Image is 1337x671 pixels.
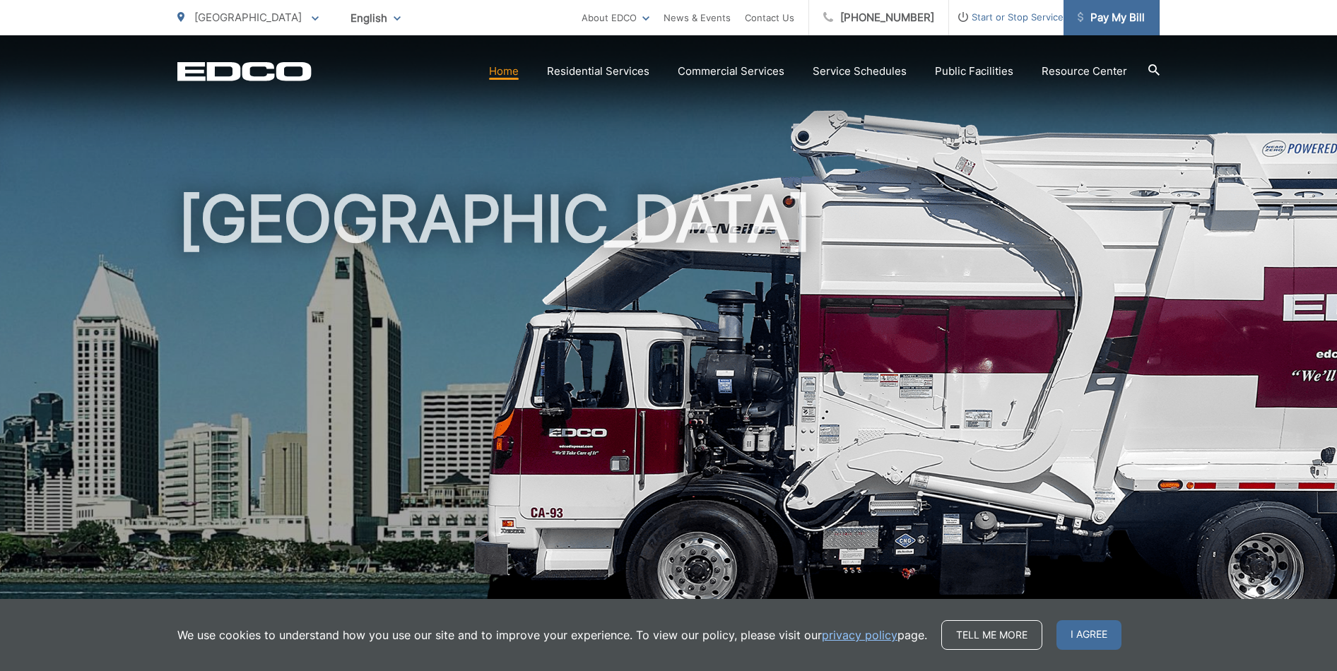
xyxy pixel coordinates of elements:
h1: [GEOGRAPHIC_DATA] [177,184,1160,631]
a: EDCD logo. Return to the homepage. [177,61,312,81]
a: Tell me more [941,620,1042,650]
a: Home [489,63,519,80]
span: [GEOGRAPHIC_DATA] [194,11,302,24]
a: Public Facilities [935,63,1013,80]
a: privacy policy [822,627,897,643]
a: About EDCO [582,9,649,26]
span: I agree [1056,620,1121,650]
a: Resource Center [1042,63,1127,80]
a: Residential Services [547,63,649,80]
span: English [340,6,411,30]
a: Contact Us [745,9,794,26]
p: We use cookies to understand how you use our site and to improve your experience. To view our pol... [177,627,927,643]
a: News & Events [664,9,731,26]
a: Service Schedules [813,63,907,80]
span: Pay My Bill [1078,9,1145,26]
a: Commercial Services [678,63,784,80]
